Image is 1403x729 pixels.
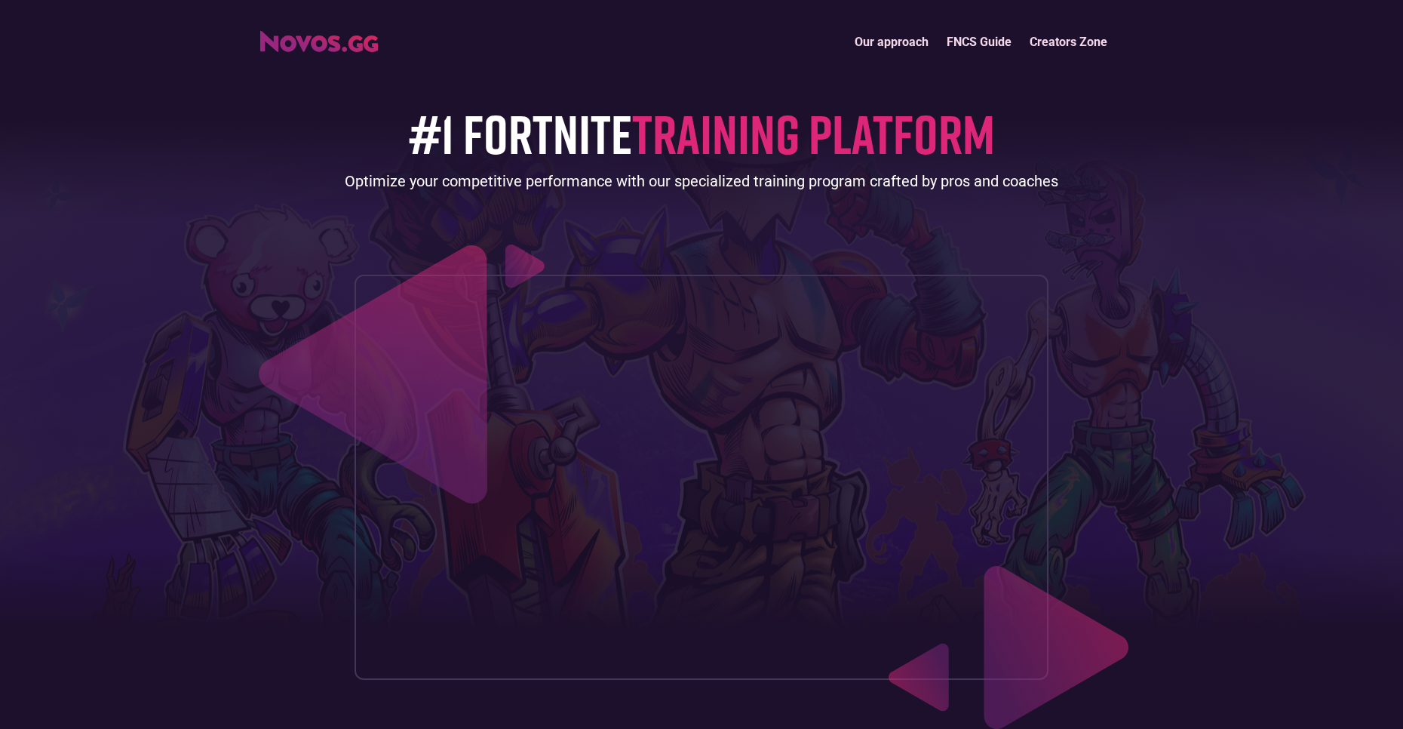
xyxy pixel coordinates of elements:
iframe: Increase your placement in 14 days (Novos.gg) [367,288,1036,666]
a: Creators Zone [1021,26,1116,58]
h1: #1 FORTNITE [409,103,995,163]
a: home [260,26,378,52]
div: Optimize your competitive performance with our specialized training program crafted by pros and c... [345,171,1058,192]
span: TRAINING PLATFORM [632,100,995,166]
a: Our approach [846,26,938,58]
a: FNCS Guide [938,26,1021,58]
